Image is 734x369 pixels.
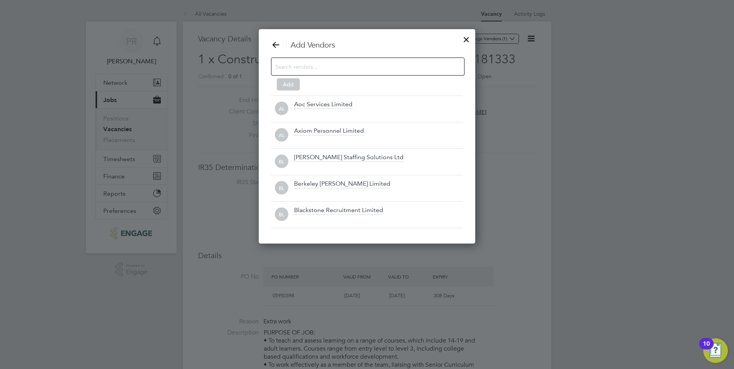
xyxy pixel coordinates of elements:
[294,180,390,188] div: Berkeley [PERSON_NAME] Limited
[703,338,728,363] button: Open Resource Center, 10 new notifications
[275,102,288,115] span: AL
[275,181,288,195] span: BL
[294,127,364,135] div: Axiom Personnel Limited
[275,128,288,142] span: AL
[294,153,403,162] div: [PERSON_NAME] Staffing Solutions Ltd
[277,78,300,91] button: Add
[703,344,710,354] div: 10
[294,206,383,215] div: Blackstone Recruitment Limited
[275,61,448,71] input: Search vendors...
[271,40,463,50] h3: Add Vendors
[275,208,288,221] span: BL
[275,155,288,168] span: BL
[294,100,352,109] div: Aoc Services Limited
